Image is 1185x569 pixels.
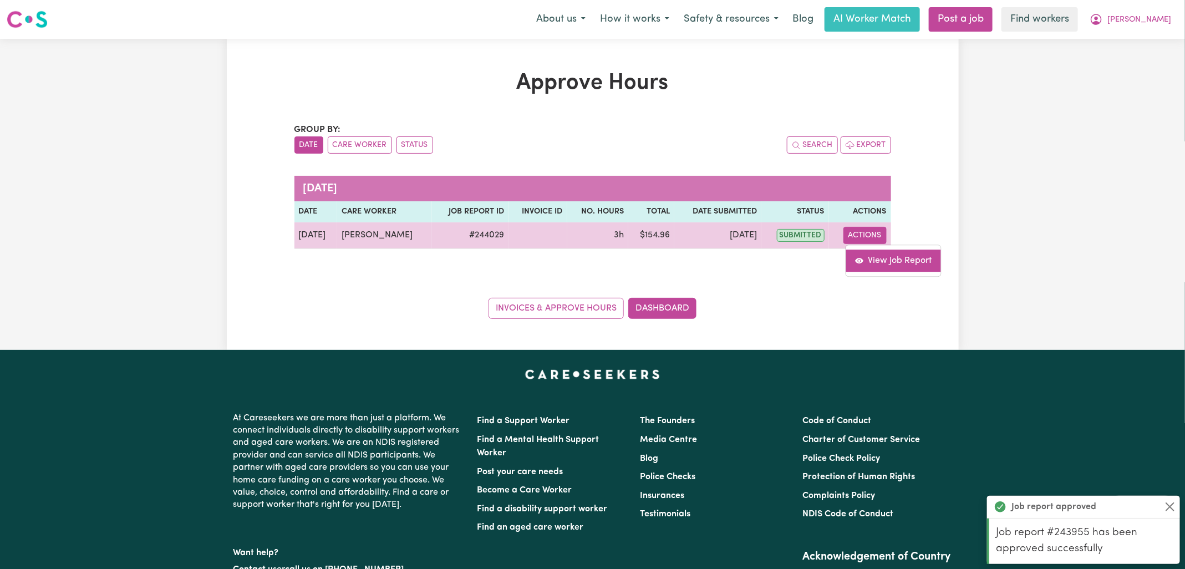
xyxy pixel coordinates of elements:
p: Job report #243955 has been approved successfully [996,525,1173,557]
strong: Job report approved [1011,500,1096,514]
th: Total [628,201,674,222]
a: NDIS Code of Conduct [802,510,893,519]
p: At Careseekers we are more than just a platform. We connect individuals directly to disability su... [233,408,464,516]
th: Invoice ID [508,201,567,222]
img: Careseekers logo [7,9,48,29]
button: My Account [1082,8,1178,31]
a: Dashboard [628,298,696,319]
a: Protection of Human Rights [802,473,915,481]
a: Invoices & Approve Hours [489,298,624,319]
a: Charter of Customer Service [802,435,920,444]
button: sort invoices by date [294,136,323,154]
a: AI Worker Match [825,7,920,32]
span: 3 hours [614,231,624,240]
h2: Acknowledgement of Country [802,550,952,563]
button: How it works [593,8,677,31]
span: submitted [777,229,825,242]
h1: Approve Hours [294,70,891,96]
button: About us [529,8,593,31]
td: [DATE] [674,222,761,249]
th: Care worker [337,201,432,222]
a: Blog [786,7,820,32]
a: Find a disability support worker [477,505,608,514]
button: Actions [843,227,887,244]
button: Close [1163,500,1177,514]
th: Date [294,201,337,222]
a: Complaints Policy [802,491,875,500]
span: [PERSON_NAME] [1107,14,1171,26]
a: Post your care needs [477,468,563,476]
a: Police Check Policy [802,454,880,463]
a: Testimonials [640,510,690,519]
button: sort invoices by paid status [396,136,433,154]
a: Find a Mental Health Support Worker [477,435,599,458]
a: Find workers [1001,7,1078,32]
a: Insurances [640,491,684,500]
a: Become a Care Worker [477,486,572,495]
span: Group by: [294,125,341,134]
th: Status [761,201,828,222]
td: # 244029 [432,222,508,249]
button: Safety & resources [677,8,786,31]
td: [PERSON_NAME] [337,222,432,249]
th: Job Report ID [432,201,508,222]
button: Export [841,136,891,154]
button: Search [787,136,838,154]
td: [DATE] [294,222,337,249]
a: Blog [640,454,658,463]
a: Post a job [929,7,993,32]
th: Date Submitted [674,201,761,222]
button: sort invoices by care worker [328,136,392,154]
a: The Founders [640,416,695,425]
a: Careseekers home page [525,370,660,379]
th: Actions [829,201,891,222]
a: Careseekers logo [7,7,48,32]
p: Want help? [233,542,464,559]
a: Find an aged care worker [477,523,584,532]
a: Police Checks [640,473,695,481]
th: No. Hours [567,201,629,222]
a: Media Centre [640,435,697,444]
span: Need any help? [7,8,67,17]
caption: [DATE] [294,176,891,201]
a: Find a Support Worker [477,416,570,425]
a: View job report 244029 [846,250,940,272]
td: $ 154.96 [628,222,674,249]
div: Actions [845,245,941,277]
a: Code of Conduct [802,416,871,425]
